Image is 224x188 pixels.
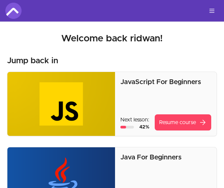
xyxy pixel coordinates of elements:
[11,33,213,45] h2: Welcome back ridwan!
[205,4,219,17] button: Toggle menu
[120,77,211,87] p: JavaScript For Beginners
[120,153,211,162] p: Java For Beginners
[120,126,134,128] div: Course progress
[155,114,211,130] a: Resume coursearrow_forward
[7,55,58,66] h3: Jump back in
[139,125,149,129] span: 42 %
[5,3,22,19] img: Amigoscode logo
[120,116,149,124] p: Next lesson:
[199,118,207,126] span: arrow_forward
[7,72,115,136] img: Product image for JavaScript For Beginners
